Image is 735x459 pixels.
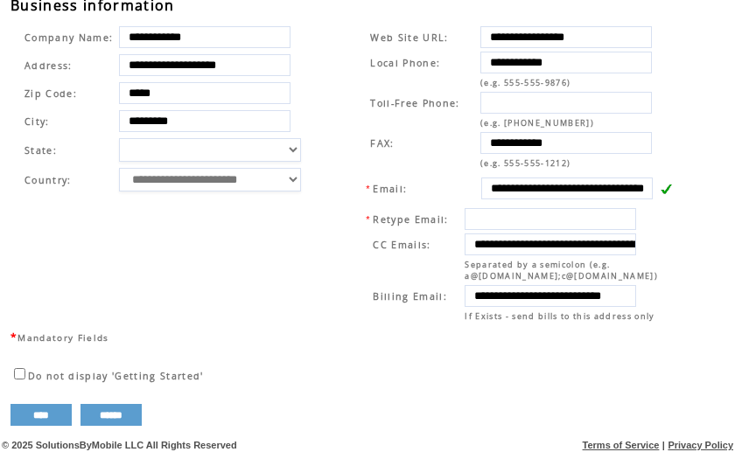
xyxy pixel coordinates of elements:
span: (e.g. 555-555-1212) [480,157,570,169]
a: Terms of Service [583,440,660,450]
span: Local Phone: [370,57,440,69]
span: Country: [24,174,72,186]
span: Do not display 'Getting Started' [28,370,204,382]
span: Email: [373,183,407,195]
span: Zip Code: [24,87,77,100]
span: If Exists - send bills to this address only [465,310,654,322]
span: Separated by a semicolon (e.g. a@[DOMAIN_NAME];c@[DOMAIN_NAME]) [465,259,658,282]
span: Web Site URL: [370,31,448,44]
span: Billing Email: [373,290,447,303]
span: FAX: [370,137,394,150]
span: Address: [24,59,73,72]
span: State: [24,144,113,156]
img: v.gif [660,183,672,195]
span: (e.g. [PHONE_NUMBER]) [480,117,594,129]
span: | [662,440,665,450]
span: Mandatory Fields [17,331,108,344]
span: City: [24,115,50,128]
a: Privacy Policy [668,440,733,450]
span: (e.g. 555-555-9876) [480,77,570,88]
span: Company Name: [24,31,113,44]
span: CC Emails: [373,239,430,251]
span: © 2025 SolutionsByMobile LLC All Rights Reserved [2,440,237,450]
span: Retype Email: [373,213,448,226]
span: Toll-Free Phone: [370,97,459,109]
